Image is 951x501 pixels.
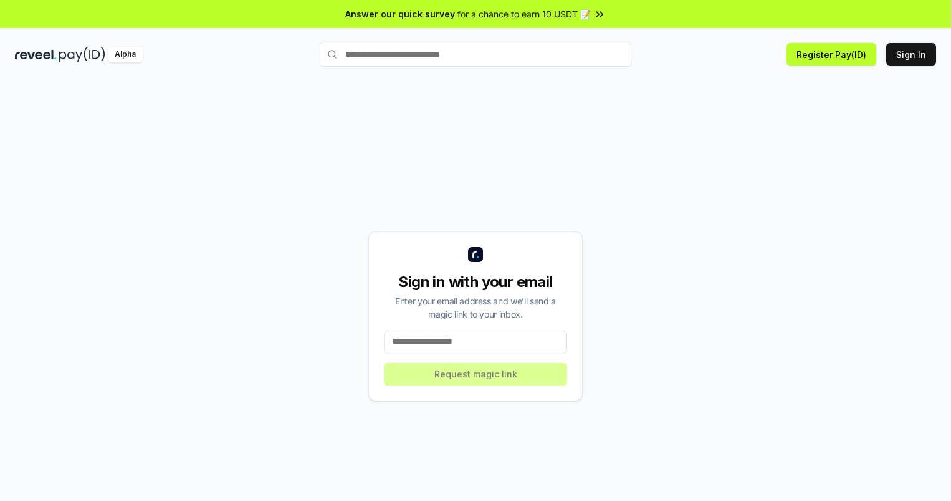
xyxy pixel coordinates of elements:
img: pay_id [59,47,105,62]
div: Sign in with your email [384,272,567,292]
button: Sign In [886,43,936,66]
button: Register Pay(ID) [786,43,876,66]
img: reveel_dark [15,47,57,62]
div: Enter your email address and we’ll send a magic link to your inbox. [384,294,567,321]
div: Alpha [108,47,143,62]
img: logo_small [468,247,483,262]
span: Answer our quick survey [345,7,455,21]
span: for a chance to earn 10 USDT 📝 [457,7,591,21]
